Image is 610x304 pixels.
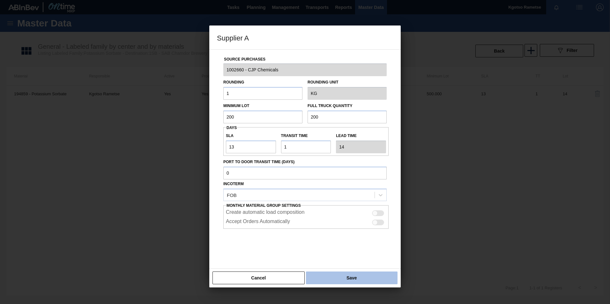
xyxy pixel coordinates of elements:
[226,209,304,217] label: Create automatic load composition
[227,192,237,198] div: FOB
[212,271,305,284] button: Cancel
[336,131,386,141] label: Lead time
[227,203,301,208] span: Monthly Material Group Settings
[209,25,401,50] h3: Supplier A
[308,78,387,87] label: Rounding Unit
[306,271,398,284] button: Save
[226,219,290,226] label: Accept Orders Automatically
[223,182,244,186] label: Incoterm
[223,157,387,167] label: Port to Door Transit Time (days)
[223,104,249,108] label: Minimum Lot
[224,57,265,62] label: Source Purchases
[223,208,389,217] div: This setting enables the automatic creation of load composition on the supplier side if the order...
[281,131,331,141] label: Transit time
[226,131,276,141] label: SLA
[223,217,389,226] div: This configuration enables automatic acceptance of the order on the supplier side
[308,104,352,108] label: Full Truck Quantity
[227,126,237,130] span: Days
[223,80,244,84] label: Rounding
